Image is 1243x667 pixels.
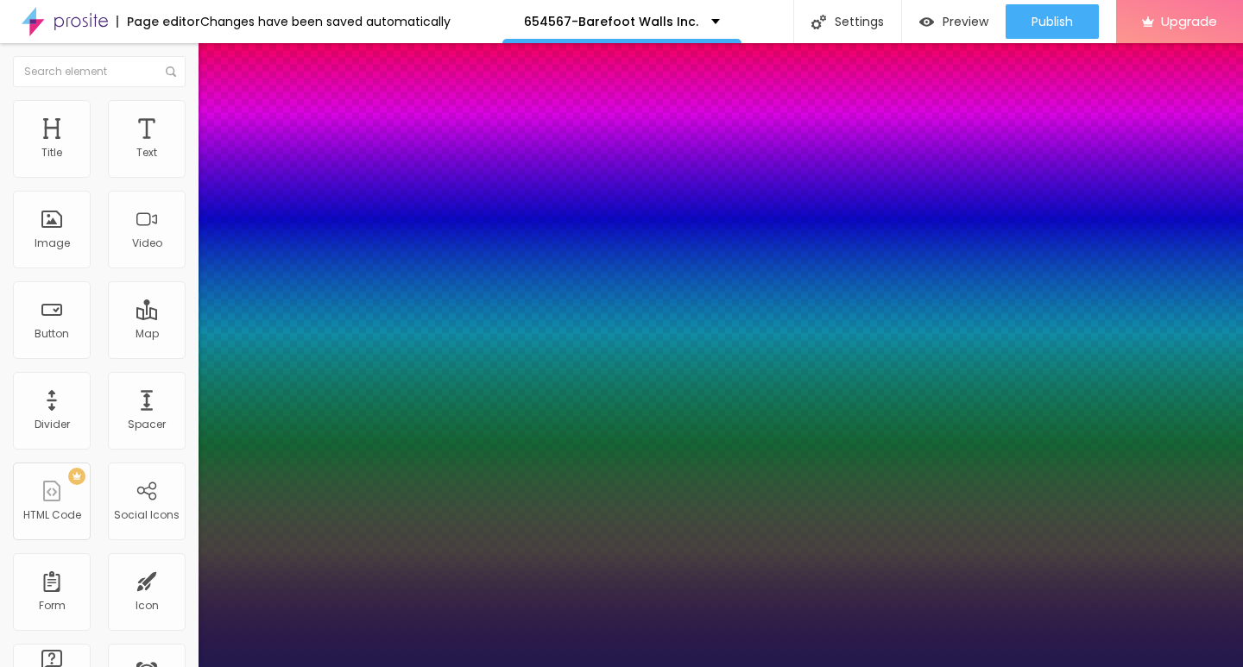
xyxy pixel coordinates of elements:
div: Image [35,237,70,249]
span: Upgrade [1161,14,1217,28]
div: Divider [35,418,70,431]
p: 654567-Barefoot Walls Inc. [524,16,698,28]
img: Icone [166,66,176,77]
div: Video [132,237,162,249]
div: Icon [136,600,159,612]
div: Changes have been saved automatically [200,16,451,28]
div: Title [41,147,62,159]
input: Search element [13,56,186,87]
div: Page editor [117,16,200,28]
button: Preview [902,4,1006,39]
div: HTML Code [23,509,81,521]
div: Form [39,600,66,612]
div: Social Icons [114,509,180,521]
div: Map [136,328,159,340]
div: Text [136,147,157,159]
span: Preview [943,15,988,28]
img: view-1.svg [919,15,934,29]
button: Publish [1006,4,1099,39]
div: Button [35,328,69,340]
img: Icone [811,15,826,29]
div: Spacer [128,418,166,431]
span: Publish [1032,15,1073,28]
